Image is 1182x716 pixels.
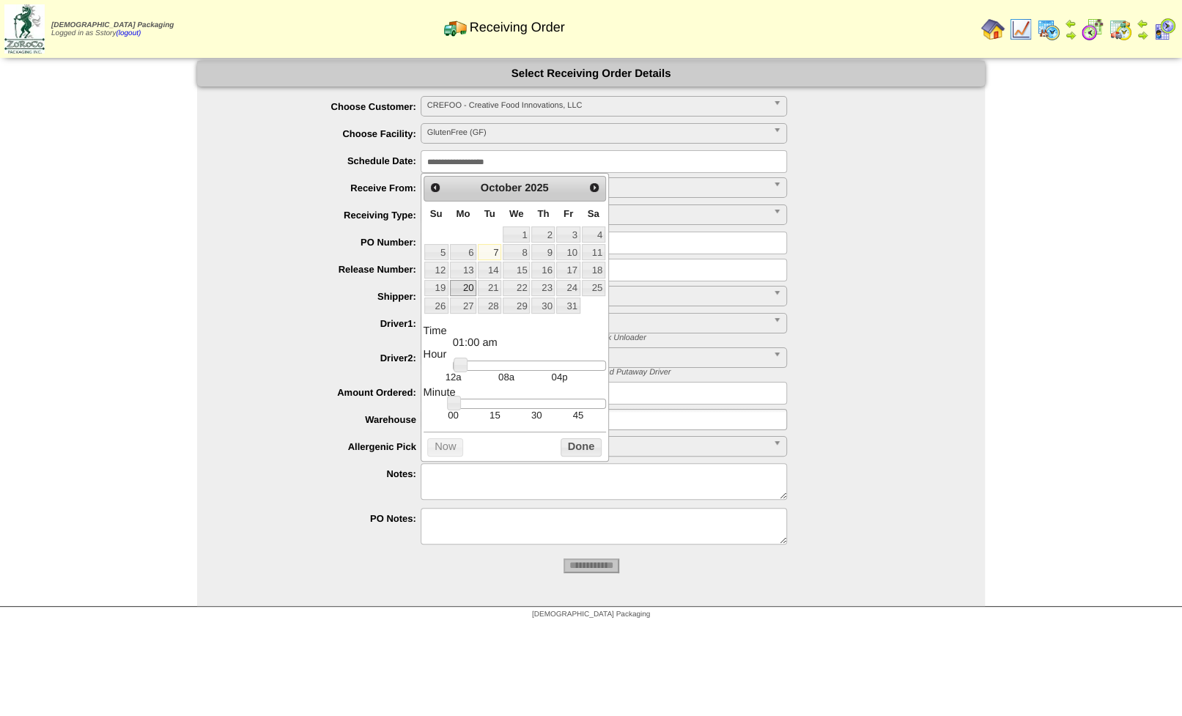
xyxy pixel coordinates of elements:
dt: Minute [424,387,606,399]
img: calendarinout.gif [1109,18,1132,41]
a: 24 [556,280,580,296]
span: GlutenFree (GF) [427,124,767,141]
span: Tuesday [484,208,495,219]
a: 1 [503,226,530,243]
a: 11 [582,244,605,260]
a: 26 [424,298,448,314]
td: 12a [426,371,479,383]
label: PO Number: [226,237,421,248]
button: Now [427,438,463,457]
label: Release Number: [226,264,421,275]
a: 30 [531,298,555,314]
a: 14 [478,262,501,278]
span: [DEMOGRAPHIC_DATA] Packaging [532,610,650,619]
div: * Driver 1: Shipment Load Picker OR Receiving Truck Unloader [410,333,985,342]
a: 6 [450,244,476,260]
td: 30 [516,409,558,421]
td: 08a [480,371,533,383]
a: 2 [531,226,555,243]
a: 23 [531,280,555,296]
label: Shipper: [226,291,421,302]
span: Sunday [430,208,443,219]
img: arrowleft.gif [1065,18,1076,29]
td: 00 [432,409,474,421]
span: Prev [429,182,441,193]
img: zoroco-logo-small.webp [4,4,45,53]
dt: Time [424,325,606,337]
span: CREFOO - Creative Food Innovations, LLC [427,97,767,114]
a: Next [584,178,603,197]
a: 13 [450,262,476,278]
a: Prev [426,178,445,197]
label: PO Notes: [226,513,421,524]
label: Choose Facility: [226,128,421,139]
a: 3 [556,226,580,243]
a: 31 [556,298,580,314]
a: 12 [424,262,448,278]
img: calendarprod.gif [1037,18,1060,41]
img: home.gif [981,18,1005,41]
label: Schedule Date: [226,155,421,166]
a: 10 [556,244,580,260]
dt: Hour [424,349,606,361]
span: Friday [564,208,573,219]
img: arrowright.gif [1065,29,1076,41]
button: Done [561,438,602,457]
a: 5 [424,244,448,260]
span: Next [588,182,600,193]
label: Receiving Type: [226,210,421,221]
a: 9 [531,244,555,260]
label: Notes: [226,468,421,479]
span: Saturday [588,208,599,219]
img: arrowright.gif [1137,29,1148,41]
img: calendarblend.gif [1081,18,1104,41]
span: October [481,182,522,194]
span: 2025 [525,182,549,194]
a: 18 [582,262,605,278]
a: 15 [503,262,530,278]
a: 29 [503,298,530,314]
span: [DEMOGRAPHIC_DATA] Packaging [51,21,174,29]
label: Receive From: [226,182,421,193]
img: calendarcustomer.gif [1153,18,1176,41]
td: 15 [474,409,516,421]
img: arrowleft.gif [1137,18,1148,29]
img: line_graph.gif [1009,18,1033,41]
div: Select Receiving Order Details [197,61,985,86]
label: Choose Customer: [226,101,421,112]
a: 25 [582,280,605,296]
a: 27 [450,298,476,314]
label: Amount Ordered: [226,387,421,398]
a: 21 [478,280,501,296]
a: 4 [582,226,605,243]
span: Receiving Order [470,20,565,35]
a: 20 [450,280,476,296]
a: 16 [531,262,555,278]
dd: 01:00 am [453,337,606,349]
td: 04p [533,371,586,383]
label: Driver1: [226,318,421,329]
label: Driver2: [226,353,421,363]
span: Wednesday [509,208,524,219]
a: (logout) [116,29,141,37]
a: 7 [478,244,501,260]
td: 45 [558,409,599,421]
label: Warehouse [226,414,421,425]
a: 28 [478,298,501,314]
div: * Driver 2: Shipment Truck Loader OR Receiving Load Putaway Driver [410,368,985,377]
span: Logged in as Sstory [51,21,174,37]
img: truck2.gif [443,15,467,39]
a: 22 [503,280,530,296]
a: 19 [424,280,448,296]
span: Thursday [537,208,549,219]
span: Monday [456,208,470,219]
a: 17 [556,262,580,278]
a: 8 [503,244,530,260]
label: Allergenic Pick [226,441,421,452]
